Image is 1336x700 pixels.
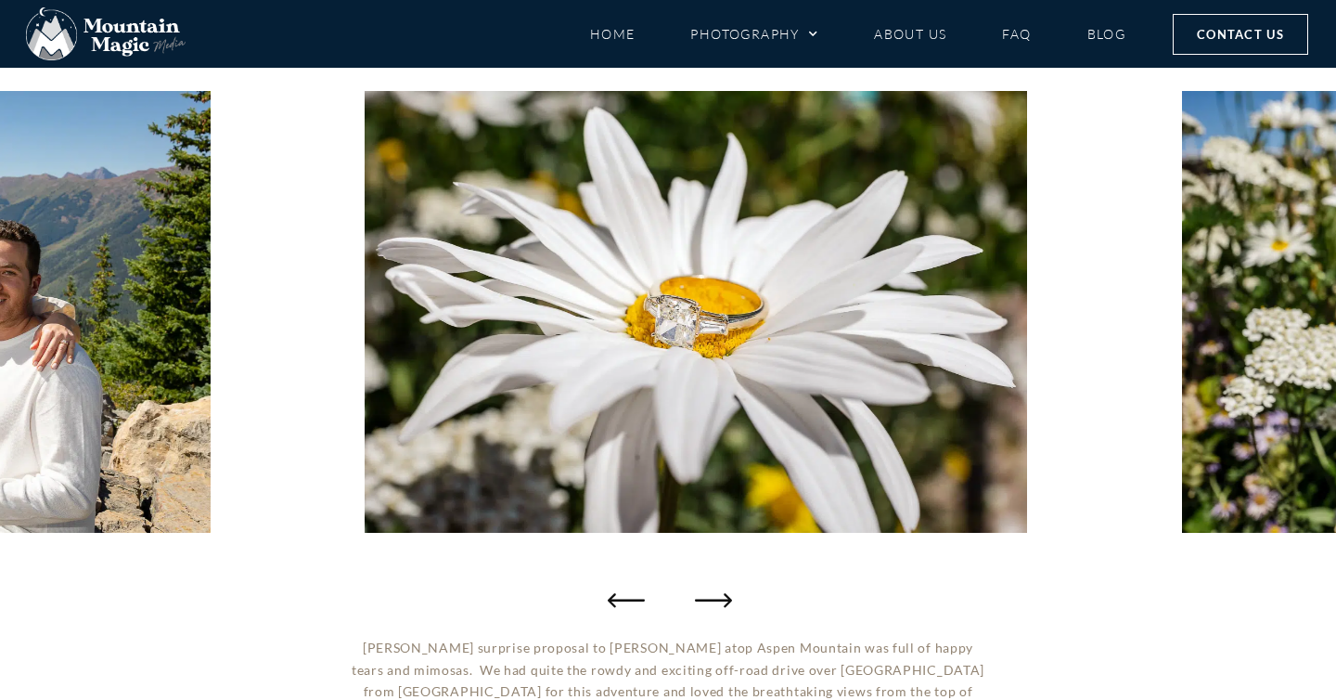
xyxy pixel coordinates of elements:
[1002,18,1031,50] a: FAQ
[590,18,636,50] a: Home
[608,581,645,618] div: Previous slide
[691,581,728,618] div: Next slide
[26,7,186,61] img: Mountain Magic Media photography logo Crested Butte Photographer
[690,18,818,50] a: Photography
[1087,18,1126,50] a: Blog
[365,91,1027,533] div: 17 / 29
[590,18,1126,50] nav: Menu
[1173,14,1308,55] a: Contact Us
[874,18,946,50] a: About Us
[1197,24,1284,45] span: Contact Us
[365,91,1027,533] img: Crested Butte Aspen photographer Gunnison photographers Colorado photography - proposal engagemen...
